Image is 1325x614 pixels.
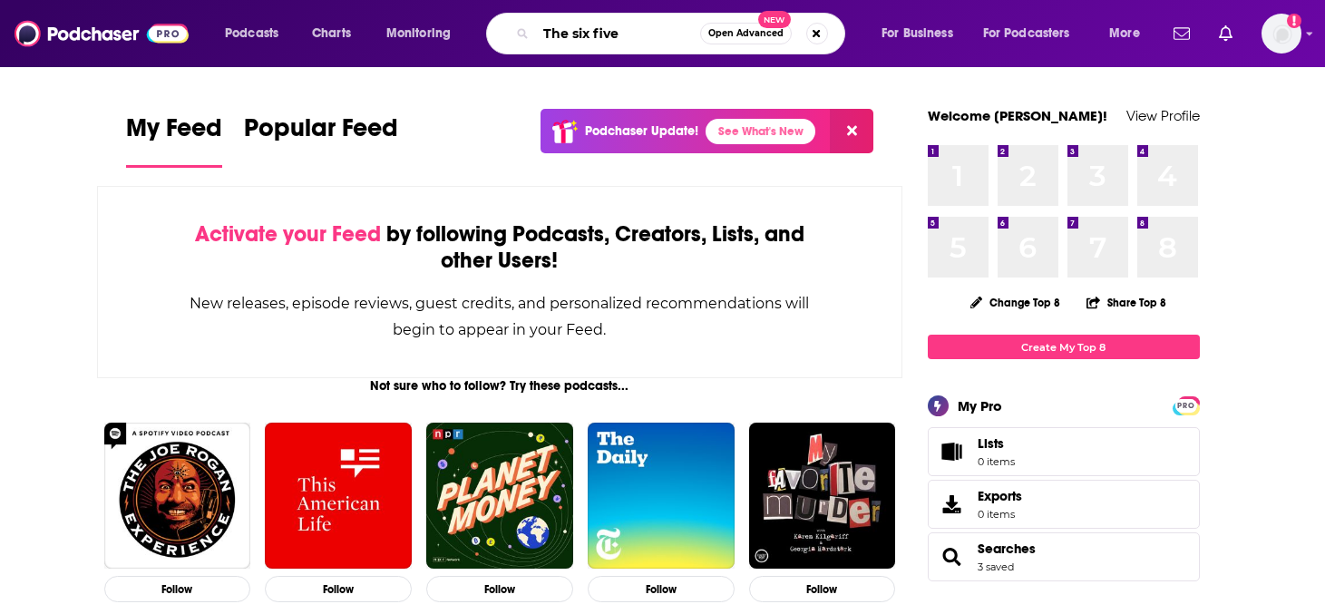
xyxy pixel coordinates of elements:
[928,335,1200,359] a: Create My Top 8
[958,397,1002,414] div: My Pro
[503,13,862,54] div: Search podcasts, credits, & more...
[15,16,189,51] img: Podchaser - Follow, Share and Rate Podcasts
[244,112,398,154] span: Popular Feed
[588,423,735,570] img: The Daily
[126,112,222,154] span: My Feed
[928,532,1200,581] span: Searches
[1262,14,1301,54] img: User Profile
[312,21,351,46] span: Charts
[978,488,1022,504] span: Exports
[126,112,222,168] a: My Feed
[934,544,970,570] a: Searches
[97,378,903,394] div: Not sure who to follow? Try these podcasts...
[585,123,698,139] p: Podchaser Update!
[960,291,1072,314] button: Change Top 8
[1086,285,1167,320] button: Share Top 8
[869,19,976,48] button: open menu
[928,427,1200,476] a: Lists
[978,435,1015,452] span: Lists
[374,19,474,48] button: open menu
[1262,14,1301,54] button: Show profile menu
[1175,399,1197,413] span: PRO
[104,576,251,602] button: Follow
[1166,18,1197,49] a: Show notifications dropdown
[244,112,398,168] a: Popular Feed
[386,21,451,46] span: Monitoring
[225,21,278,46] span: Podcasts
[1175,398,1197,412] a: PRO
[536,19,700,48] input: Search podcasts, credits, & more...
[104,423,251,570] img: The Joe Rogan Experience
[1126,107,1200,124] a: View Profile
[708,29,784,38] span: Open Advanced
[978,541,1036,557] a: Searches
[588,576,735,602] button: Follow
[934,439,970,464] span: Lists
[1096,19,1163,48] button: open menu
[983,21,1070,46] span: For Podcasters
[300,19,362,48] a: Charts
[758,11,791,28] span: New
[1262,14,1301,54] span: Logged in as DaveReddy
[265,576,412,602] button: Follow
[978,560,1014,573] a: 3 saved
[1287,14,1301,28] svg: Add a profile image
[1212,18,1240,49] a: Show notifications dropdown
[882,21,953,46] span: For Business
[212,19,302,48] button: open menu
[189,221,812,274] div: by following Podcasts, Creators, Lists, and other Users!
[978,435,1004,452] span: Lists
[928,480,1200,529] a: Exports
[189,290,812,343] div: New releases, episode reviews, guest credits, and personalized recommendations will begin to appe...
[706,119,815,144] a: See What's New
[426,423,573,570] img: Planet Money
[978,455,1015,468] span: 0 items
[265,423,412,570] img: This American Life
[195,220,381,248] span: Activate your Feed
[749,423,896,570] img: My Favorite Murder with Karen Kilgariff and Georgia Hardstark
[971,19,1096,48] button: open menu
[1109,21,1140,46] span: More
[700,23,792,44] button: Open AdvancedNew
[749,576,896,602] button: Follow
[934,492,970,517] span: Exports
[928,107,1107,124] a: Welcome [PERSON_NAME]!
[978,508,1022,521] span: 0 items
[426,576,573,602] button: Follow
